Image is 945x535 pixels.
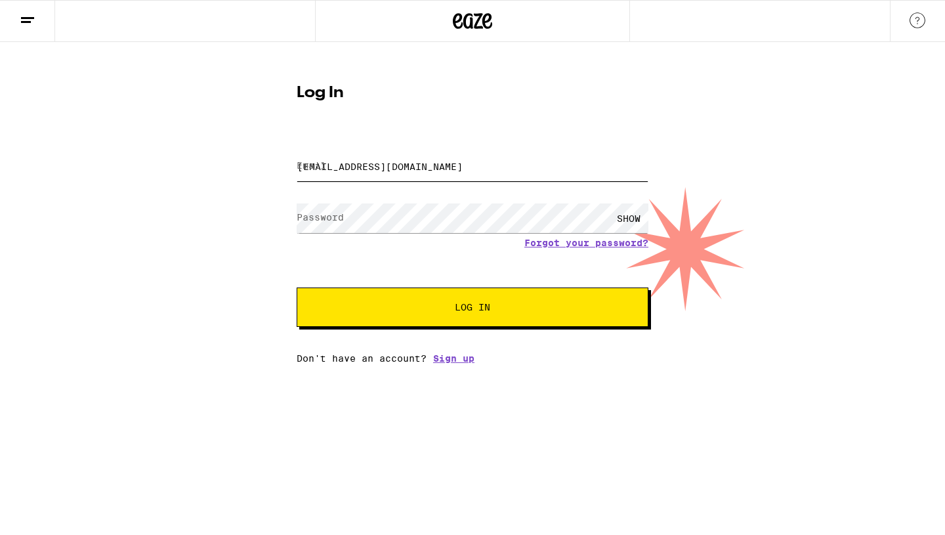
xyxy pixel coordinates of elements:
label: Email [297,160,326,171]
div: SHOW [609,203,648,233]
label: Password [297,212,344,223]
a: Forgot your password? [524,238,648,248]
span: Hi. Need any help? [8,9,94,20]
input: Email [297,152,648,181]
span: Log In [455,303,490,312]
div: Don't have an account? [297,353,648,364]
h1: Log In [297,85,648,101]
a: Sign up [433,353,474,364]
button: Log In [297,288,648,327]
